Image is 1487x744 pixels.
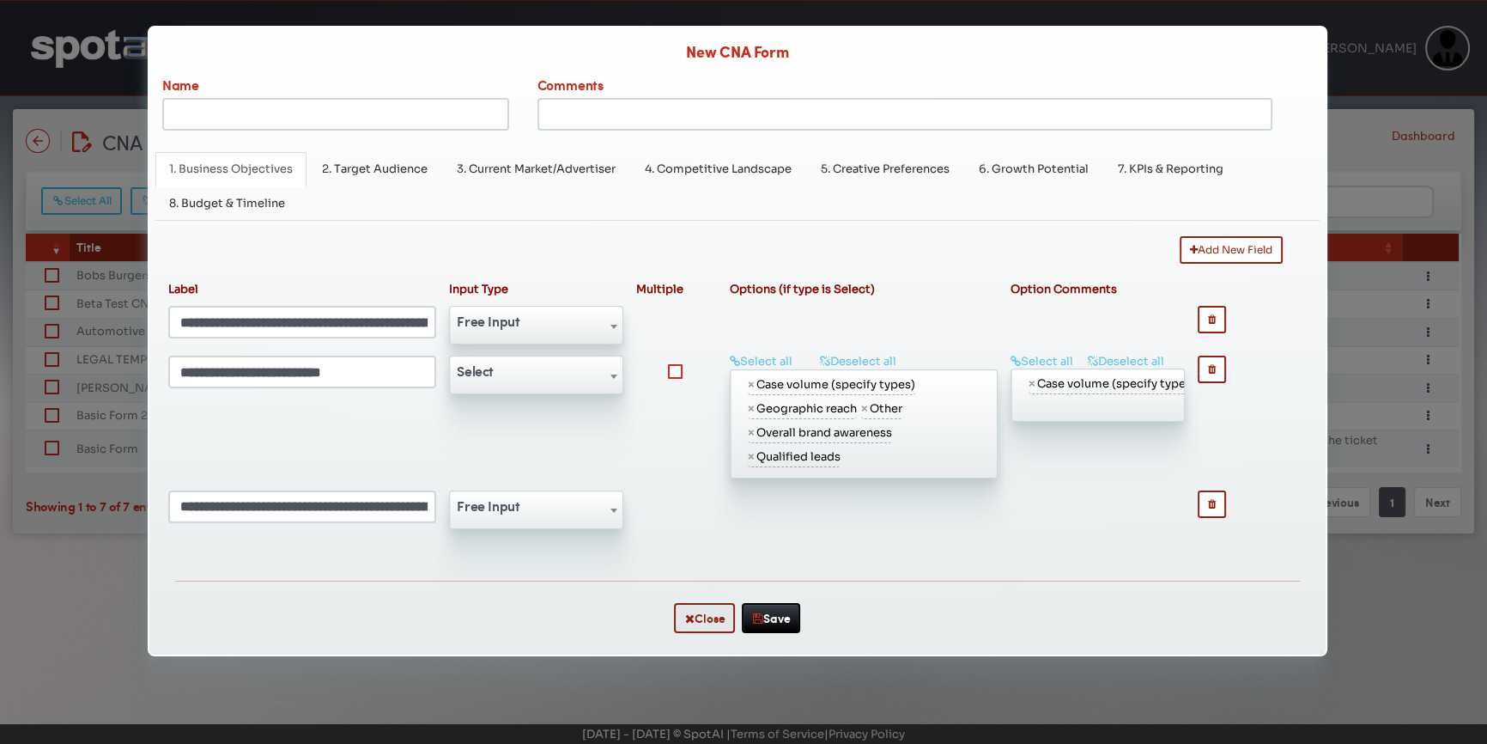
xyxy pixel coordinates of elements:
div: Option Comments [1004,284,1192,295]
b: New CNA Form [686,46,789,62]
span: Free Input [450,308,622,335]
a: Select all [1011,354,1073,369]
span: Free Input [449,306,623,345]
div: Input Type [443,284,630,295]
a: Select all [730,354,792,369]
span: Free Input [449,491,623,529]
li: Overall brand awareness [748,424,892,443]
a: Deselect all [1087,354,1163,369]
button: Save [742,603,800,633]
div: Options (if type is Select) [724,284,1004,295]
button: Close [674,603,735,633]
span: 6. Growth Potential [979,162,1089,176]
span: Free Input [450,492,622,520]
li: Geographic reach [748,399,857,419]
a: Deselect all [819,354,895,369]
span: 4. Competitive Landscape [645,162,792,176]
span: 3. Current Market/Advertiser [457,162,616,176]
li: Case volume (specify types) [1029,375,1196,394]
li: Case volume (specify types) [748,375,915,395]
li: Qualified leads [748,448,841,467]
span: Select [449,356,623,394]
span: 2. Target Audience [322,162,428,176]
span: 5. Creative Preferences [821,162,950,176]
button: Add New Field [1180,236,1283,264]
li: Other [861,399,902,419]
div: Label [162,284,443,295]
div: Multiple [630,284,724,295]
span: × [748,424,755,442]
span: 7. KPIs & Reporting [1118,162,1223,176]
span: 1. Business Objectives [169,162,293,176]
span: × [861,399,868,418]
label: Name [155,75,336,98]
span: 8. Budget & Timeline [169,196,285,210]
span: Select [450,357,622,385]
label: Comments [531,75,1278,98]
span: × [748,448,755,467]
span: × [748,375,755,394]
span: × [748,399,755,418]
span: × [1029,375,1035,393]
